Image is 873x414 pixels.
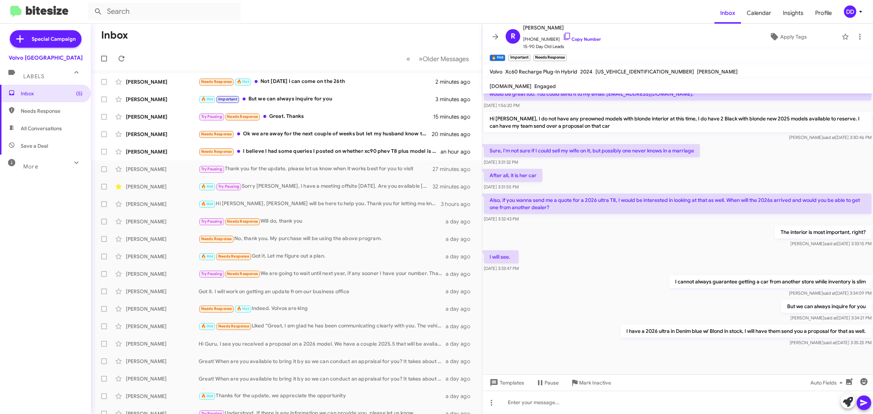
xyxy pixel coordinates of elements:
p: But we can always inquire for you [781,300,872,313]
div: 15 minutes ago [433,113,476,120]
div: [PERSON_NAME] [126,166,199,173]
span: 2024 [580,68,593,75]
small: Needs Response [533,55,567,61]
span: Try Pausing [201,219,222,224]
span: said at [823,135,836,140]
span: Apply Tags [780,30,807,43]
div: [PERSON_NAME] [126,270,199,278]
div: Indeed. Volvos are king [199,304,446,313]
a: Calendar [741,3,777,24]
div: a day ago [446,358,476,365]
span: Needs Response [201,149,232,154]
span: Xc60 Recharge Plug-In Hybrid [505,68,577,75]
a: Special Campaign [10,30,81,48]
div: [PERSON_NAME] [126,218,199,225]
div: 20 minutes ago [432,131,476,138]
div: [PERSON_NAME] [126,148,199,155]
div: Great! When are you available to bring it by so we can conduct an appraisal for you? It takes abo... [199,358,446,365]
p: Also, if you wanna send me a quote for a 2026 ultra T8, I would be interested in looking at that ... [484,194,872,214]
span: [PERSON_NAME] [DATE] 3:34:09 PM [789,290,872,296]
input: Search [88,3,241,20]
span: 🔥 Hot [201,184,214,189]
a: Insights [777,3,809,24]
div: But we can always inquire for you [199,95,435,103]
small: 🔥 Hot [490,55,505,61]
p: I will see. [484,250,519,263]
button: DD [838,5,865,18]
span: said at [824,315,837,321]
div: Hi [PERSON_NAME], [PERSON_NAME] will be here to help you. Thank you for letting me know [199,200,441,208]
button: Apply Tags [737,30,838,43]
div: Great! When are you available to bring it by so we can conduct an appraisal for you? It takes abo... [199,375,446,382]
div: a day ago [446,375,476,382]
span: Pause [545,376,559,389]
span: [DATE] 3:32:43 PM [484,216,519,222]
span: Important [218,97,237,101]
span: Older Messages [423,55,469,63]
span: 🔥 Hot [201,394,214,398]
span: Try Pausing [218,184,239,189]
div: 3 hours ago [441,200,476,208]
span: Needs Response [201,236,232,241]
div: Not [DATE] I can come on the 26th [199,77,435,86]
div: Sorry [PERSON_NAME], I have a meeting offsite [DATE]. Are you available [DATE] afternoon? [199,182,432,191]
div: Volvo [GEOGRAPHIC_DATA] [9,54,83,61]
span: Needs Response [201,306,232,311]
span: Labels [23,73,44,80]
div: 32 minutes ago [432,183,476,190]
span: [DATE] 1:56:20 PM [484,103,519,108]
div: We are going to wait until next year, if any sooner I have your number. Thanks [199,270,446,278]
span: [DATE] 3:31:32 PM [484,159,518,165]
div: Will do, thank you [199,217,446,226]
span: [DOMAIN_NAME] [490,83,531,89]
span: Inbox [21,90,83,97]
span: [DATE] 3:31:55 PM [484,184,519,190]
div: [PERSON_NAME] [126,113,199,120]
span: [PERSON_NAME] [DATE] 3:35:25 PM [790,340,872,345]
a: Inbox [714,3,741,24]
p: The interior is most important, right? [775,226,872,239]
div: [PERSON_NAME] [126,375,199,382]
span: 🔥 Hot [201,202,214,206]
span: Save a Deal [21,142,48,150]
div: 27 minutes ago [432,166,476,173]
div: DD [844,5,856,18]
span: 🔥 Hot [201,97,214,101]
span: Volvo [490,68,502,75]
div: [PERSON_NAME] [126,253,199,260]
div: [PERSON_NAME] [126,305,199,313]
div: a day ago [446,305,476,313]
span: More [23,163,38,170]
span: said at [824,340,836,345]
span: [DATE] 3:33:47 PM [484,266,519,271]
div: Thanks for the update, we appreciate the opportunity [199,392,446,400]
span: 🔥 Hot [237,79,249,84]
div: [PERSON_NAME] [126,288,199,295]
div: Got it. Let me figure out a plan. [199,252,446,260]
span: Mark Inactive [579,376,611,389]
small: Important [508,55,530,61]
div: [PERSON_NAME] [126,200,199,208]
div: [PERSON_NAME] [126,393,199,400]
button: Mark Inactive [565,376,617,389]
span: All Conversations [21,125,62,132]
div: Ok we are away for the next couple of weeks but let my husband know the program is back to active... [199,130,432,138]
span: said at [824,241,837,246]
button: Previous [402,51,415,66]
span: Needs Response [227,219,258,224]
div: a day ago [446,323,476,330]
button: Next [414,51,473,66]
div: [PERSON_NAME] [126,131,199,138]
a: Profile [809,3,838,24]
p: After all, it is her car [484,169,542,182]
div: a day ago [446,340,476,347]
span: 🔥 Hot [237,306,249,311]
div: [PERSON_NAME] [126,323,199,330]
span: Templates [488,376,524,389]
div: [PERSON_NAME] [126,358,199,365]
h1: Inbox [101,29,128,41]
div: Hi Guru, I see you received a proposal on a 2026 model. We have a couple 2025.5 that will be avai... [199,340,446,347]
button: Pause [530,376,565,389]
